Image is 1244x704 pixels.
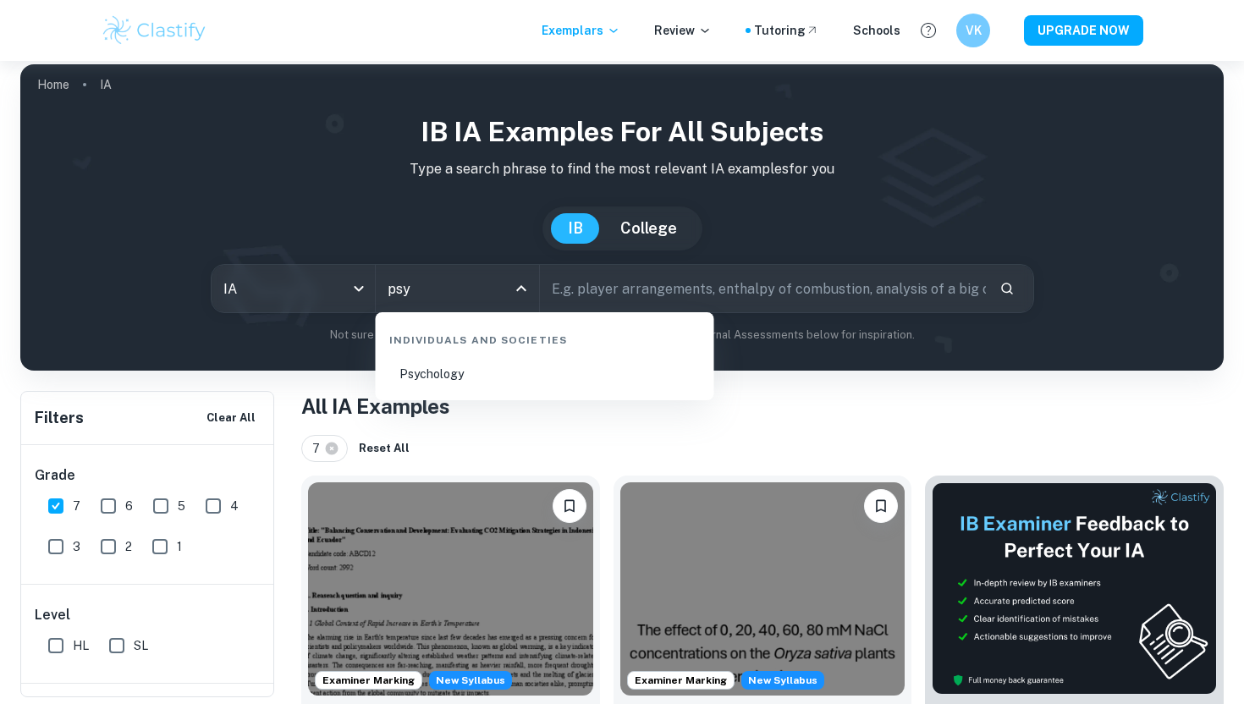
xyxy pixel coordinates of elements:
h6: VK [964,21,983,40]
img: profile cover [20,64,1224,371]
span: 7 [73,497,80,515]
div: IA [212,265,375,312]
button: Reset All [355,436,414,461]
button: Clear All [202,405,260,431]
div: Individuals and Societies [383,319,707,355]
img: Clastify logo [101,14,208,47]
button: VK [956,14,990,47]
span: New Syllabus [741,671,824,690]
button: Bookmark [553,489,586,523]
div: Starting from the May 2026 session, the ESS IA requirements have changed. We created this exempla... [429,671,512,690]
h6: Level [35,605,261,625]
button: Close [509,277,533,300]
span: 2 [125,537,132,556]
span: 3 [73,537,80,556]
button: Search [993,274,1021,303]
h1: All IA Examples [301,391,1224,421]
span: 5 [178,497,185,515]
span: SL [134,636,148,655]
p: Type a search phrase to find the most relevant IA examples for you [34,159,1210,179]
span: 7 [312,439,328,458]
span: Examiner Marking [316,673,421,688]
li: Psychology [383,355,707,393]
button: Help and Feedback [914,16,943,45]
span: Examiner Marking [628,673,734,688]
input: E.g. player arrangements, enthalpy of combustion, analysis of a big city... [540,265,986,312]
button: IB [551,213,600,244]
img: ESS IA example thumbnail: To what extent do CO2 emissions contribu [308,482,593,696]
h6: Grade [35,465,261,486]
div: Starting from the May 2026 session, the ESS IA requirements have changed. We created this exempla... [741,671,824,690]
a: Home [37,73,69,96]
img: ESS IA example thumbnail: To what extent do diPerent NaCl concentr [620,482,905,696]
p: Exemplars [542,21,620,40]
button: UPGRADE NOW [1024,15,1143,46]
span: 6 [125,497,133,515]
button: Bookmark [864,489,898,523]
a: Tutoring [754,21,819,40]
span: HL [73,636,89,655]
h1: IB IA examples for all subjects [34,112,1210,152]
a: Schools [853,21,900,40]
p: Not sure what to search for? You can always look through our example Internal Assessments below f... [34,327,1210,344]
span: 4 [230,497,239,515]
div: 7 [301,435,348,462]
span: 1 [177,537,182,556]
p: IA [100,75,112,94]
p: Review [654,21,712,40]
img: Thumbnail [932,482,1217,695]
h6: Filters [35,406,84,430]
span: New Syllabus [429,671,512,690]
button: College [603,213,694,244]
